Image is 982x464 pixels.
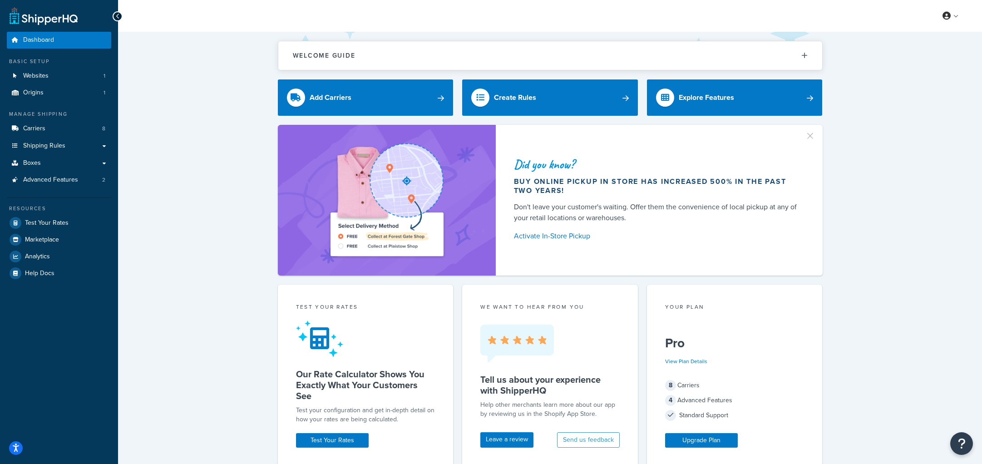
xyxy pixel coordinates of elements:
[514,230,801,242] a: Activate In-Store Pickup
[665,357,707,365] a: View Plan Details
[7,265,111,281] a: Help Docs
[305,138,469,262] img: ad-shirt-map-b0359fc47e01cab431d101c4b569394f6a03f54285957d908178d52f29eb9668.png
[7,120,111,137] li: Carriers
[102,176,105,184] span: 2
[665,395,676,406] span: 4
[480,303,620,311] p: we want to hear from you
[7,205,111,212] div: Resources
[647,79,823,116] a: Explore Features
[104,72,105,80] span: 1
[7,172,111,188] li: Advanced Features
[494,91,536,104] div: Create Rules
[7,120,111,137] a: Carriers8
[296,406,435,424] div: Test your configuration and get in-depth detail on how your rates are being calculated.
[23,89,44,97] span: Origins
[23,72,49,80] span: Websites
[310,91,351,104] div: Add Carriers
[7,58,111,65] div: Basic Setup
[7,68,111,84] li: Websites
[293,52,355,59] h2: Welcome Guide
[7,172,111,188] a: Advanced Features2
[23,36,54,44] span: Dashboard
[665,336,804,350] h5: Pro
[514,158,801,171] div: Did you know?
[7,155,111,172] a: Boxes
[480,374,620,396] h5: Tell us about your experience with ShipperHQ
[462,79,638,116] a: Create Rules
[278,79,454,116] a: Add Carriers
[7,68,111,84] a: Websites1
[7,84,111,101] a: Origins1
[7,32,111,49] a: Dashboard
[102,125,105,133] span: 8
[950,432,973,455] button: Open Resource Center
[665,380,676,391] span: 8
[665,433,738,448] a: Upgrade Plan
[296,303,435,313] div: Test your rates
[665,394,804,407] div: Advanced Features
[296,369,435,401] h5: Our Rate Calculator Shows You Exactly What Your Customers See
[557,432,620,448] button: Send us feedback
[23,159,41,167] span: Boxes
[25,219,69,227] span: Test Your Rates
[104,89,105,97] span: 1
[679,91,734,104] div: Explore Features
[665,379,804,392] div: Carriers
[665,303,804,313] div: Your Plan
[25,270,54,277] span: Help Docs
[7,215,111,231] a: Test Your Rates
[7,84,111,101] li: Origins
[25,236,59,244] span: Marketplace
[25,253,50,261] span: Analytics
[480,400,620,419] p: Help other merchants learn more about our app by reviewing us in the Shopify App Store.
[514,202,801,223] div: Don't leave your customer's waiting. Offer them the convenience of local pickup at any of your re...
[7,232,111,248] a: Marketplace
[23,142,65,150] span: Shipping Rules
[665,409,804,422] div: Standard Support
[7,138,111,154] a: Shipping Rules
[23,176,78,184] span: Advanced Features
[480,432,533,448] a: Leave a review
[7,110,111,118] div: Manage Shipping
[7,248,111,265] a: Analytics
[23,125,45,133] span: Carriers
[278,41,822,70] button: Welcome Guide
[296,433,369,448] a: Test Your Rates
[514,177,801,195] div: Buy online pickup in store has increased 500% in the past two years!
